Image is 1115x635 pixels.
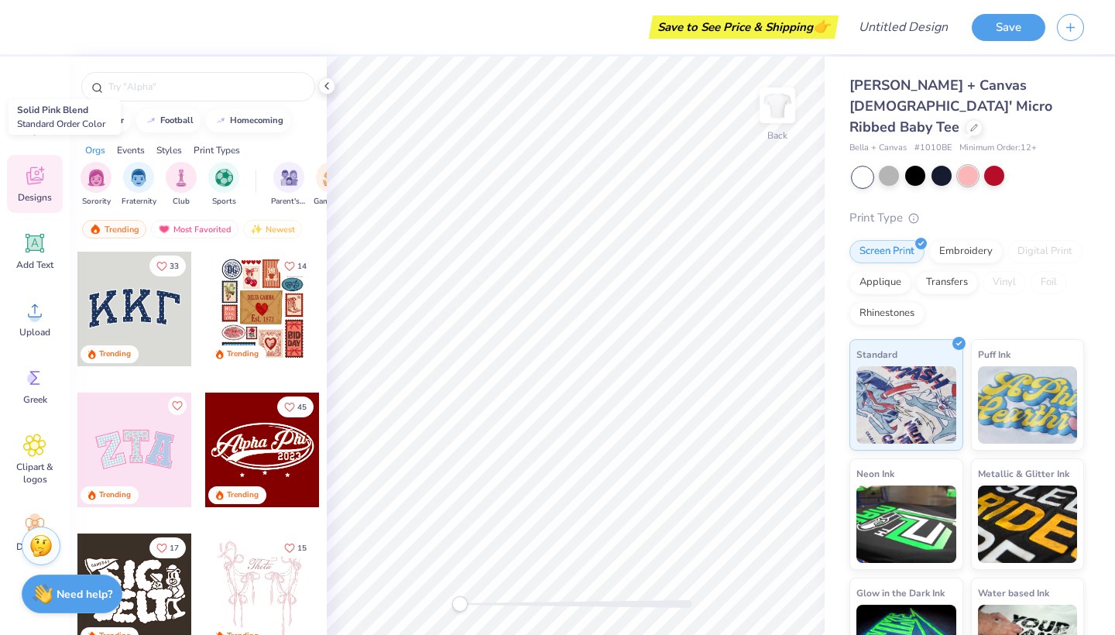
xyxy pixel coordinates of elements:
div: Solid Pink Blend [9,99,121,135]
span: Fraternity [122,196,156,208]
div: Orgs [85,143,105,157]
div: Print Type [849,209,1084,227]
img: Game Day Image [323,169,341,187]
div: Events [117,143,145,157]
button: filter button [314,162,349,208]
img: Puff Ink [978,366,1078,444]
button: Like [277,256,314,276]
div: Transfers [916,271,978,294]
img: trending.gif [89,224,101,235]
img: Parent's Weekend Image [280,169,298,187]
img: most_fav.gif [158,224,170,235]
button: filter button [271,162,307,208]
div: Vinyl [983,271,1026,294]
span: Game Day [314,196,349,208]
img: Sports Image [215,169,233,187]
span: Metallic & Glitter Ink [978,465,1069,482]
img: trend_line.gif [214,116,227,125]
input: Untitled Design [846,12,960,43]
strong: Need help? [57,587,112,602]
span: Decorate [16,541,53,553]
div: filter for Game Day [314,162,349,208]
div: filter for Fraternity [122,162,156,208]
button: Like [168,396,187,415]
span: Puff Ink [978,346,1010,362]
div: Most Favorited [151,220,238,239]
span: Minimum Order: 12 + [959,142,1037,155]
div: Screen Print [849,240,925,263]
button: filter button [208,162,239,208]
div: Applique [849,271,911,294]
button: Like [149,256,186,276]
span: [PERSON_NAME] + Canvas [DEMOGRAPHIC_DATA]' Micro Ribbed Baby Tee [849,76,1052,136]
button: filter button [122,162,156,208]
span: Add Text [16,259,53,271]
span: Greek [23,393,47,406]
div: Embroidery [929,240,1003,263]
span: Sports [212,196,236,208]
img: Neon Ink [856,486,956,563]
input: Try "Alpha" [107,79,305,94]
span: # 1010BE [914,142,952,155]
span: 15 [297,544,307,552]
div: Newest [243,220,302,239]
span: 👉 [813,17,830,36]
button: Like [277,537,314,558]
span: Parent's Weekend [271,196,307,208]
img: Standard [856,366,956,444]
button: filter button [166,162,197,208]
div: filter for Sports [208,162,239,208]
button: Save [972,14,1045,41]
img: newest.gif [250,224,262,235]
img: Club Image [173,169,190,187]
div: Rhinestones [849,302,925,325]
span: Standard [856,346,897,362]
div: filter for Parent's Weekend [271,162,307,208]
div: Trending [99,348,131,360]
div: Trending [227,348,259,360]
span: Standard Order Color [17,118,105,130]
span: Sorority [82,196,111,208]
div: Save to See Price & Shipping [653,15,835,39]
button: football [136,109,201,132]
div: Foil [1031,271,1067,294]
img: Metallic & Glitter Ink [978,486,1078,563]
span: 17 [170,544,179,552]
span: Glow in the Dark Ink [856,585,945,601]
div: filter for Sorority [81,162,111,208]
button: Like [149,537,186,558]
img: Sorority Image [87,169,105,187]
div: Trending [99,489,131,501]
div: football [160,116,194,125]
div: Trending [227,489,259,501]
div: Trending [82,220,146,239]
button: Like [277,396,314,417]
span: 45 [297,403,307,411]
span: Club [173,196,190,208]
img: Fraternity Image [130,169,147,187]
span: Upload [19,326,50,338]
div: Styles [156,143,182,157]
span: Neon Ink [856,465,894,482]
button: filter button [81,162,111,208]
div: Digital Print [1007,240,1082,263]
div: Accessibility label [452,596,468,612]
img: Back [762,90,793,121]
img: trend_line.gif [145,116,157,125]
div: Back [767,129,787,142]
div: Print Types [194,143,240,157]
span: Water based Ink [978,585,1049,601]
span: 14 [297,263,307,270]
button: homecoming [206,109,290,132]
span: Designs [18,191,52,204]
span: Clipart & logos [9,461,60,486]
span: 33 [170,263,179,270]
div: filter for Club [166,162,197,208]
div: homecoming [230,116,283,125]
span: Bella + Canvas [849,142,907,155]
